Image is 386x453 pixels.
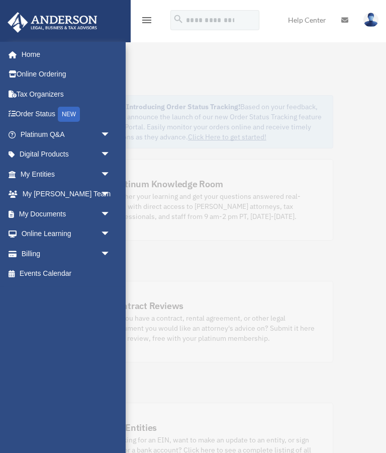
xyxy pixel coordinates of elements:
[112,299,183,312] div: Contract Reviews
[7,204,126,224] a: My Documentsarrow_drop_down
[101,224,121,245] span: arrow_drop_down
[101,184,121,205] span: arrow_drop_down
[363,13,378,27] img: User Pic
[7,124,126,144] a: Platinum Q&Aarrow_drop_down
[141,18,153,26] a: menu
[75,102,240,111] strong: Exciting News: Introducing Order Status Tracking!
[101,124,121,145] span: arrow_drop_down
[58,107,80,122] div: NEW
[112,421,157,434] div: My Entities
[141,14,153,26] i: menu
[7,224,126,244] a: Online Learningarrow_drop_down
[173,14,184,25] i: search
[7,144,126,165] a: Digital Productsarrow_drop_down
[53,281,333,362] a: Contract Reviews Do you have a contract, rental agreement, or other legal document you would like...
[101,204,121,224] span: arrow_drop_down
[5,12,101,33] img: Anderson Advisors Platinum Portal
[188,132,266,141] a: Click Here to get started!
[101,244,121,264] span: arrow_drop_down
[7,84,126,104] a: Tax Organizers
[53,159,333,241] a: Platinum Knowledge Room Further your learning and get your questions answered real-time with dire...
[7,64,126,85] a: Online Ordering
[7,264,126,284] a: Events Calendar
[101,144,121,165] span: arrow_drop_down
[7,244,126,264] a: Billingarrow_drop_down
[7,164,126,184] a: My Entitiesarrow_drop_down
[112,178,223,190] div: Platinum Knowledge Room
[7,104,126,125] a: Order StatusNEW
[7,44,121,64] a: Home
[75,102,325,142] div: Based on your feedback, we're thrilled to announce the launch of our new Order Status Tracking fe...
[112,191,315,221] div: Further your learning and get your questions answered real-time with direct access to [PERSON_NAM...
[112,313,315,343] div: Do you have a contract, rental agreement, or other legal document you would like an attorney's ad...
[7,184,126,204] a: My [PERSON_NAME] Teamarrow_drop_down
[101,164,121,185] span: arrow_drop_down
